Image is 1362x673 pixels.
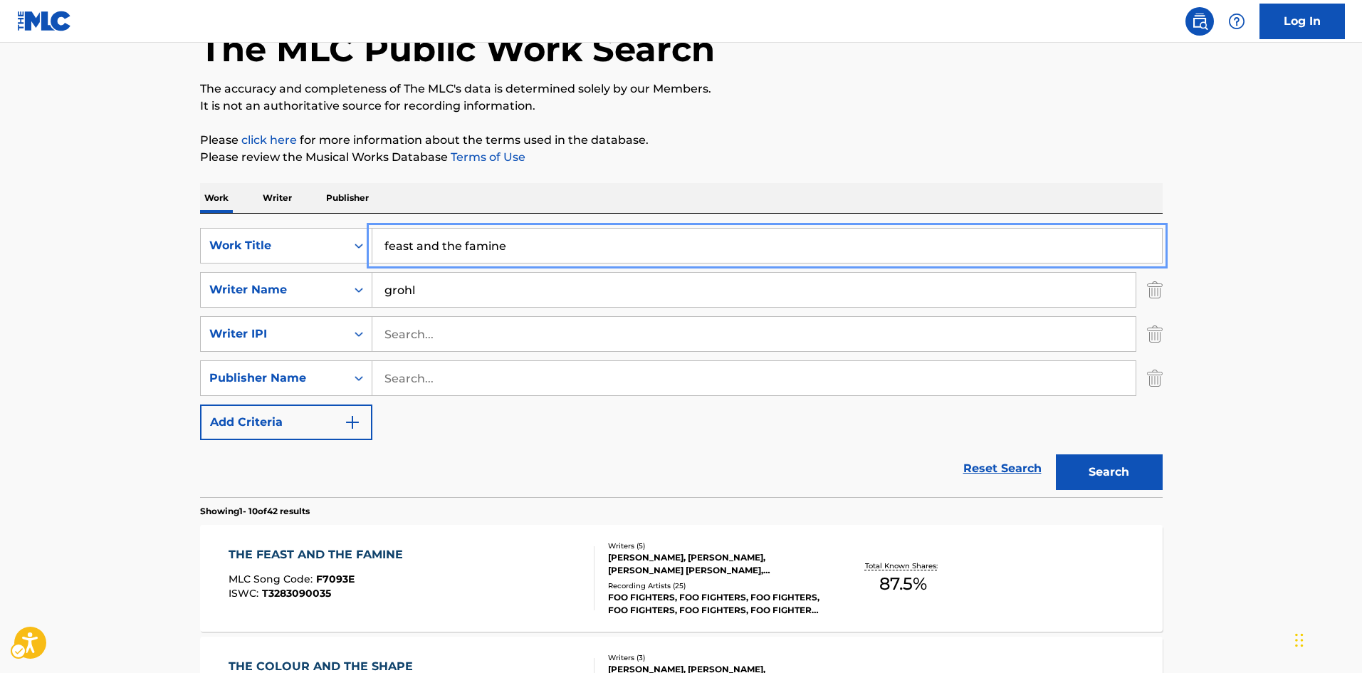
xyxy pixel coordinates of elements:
h1: The MLC Public Work Search [200,28,715,71]
input: Search... [372,273,1136,307]
p: Please for more information about the terms used in the database. [200,132,1163,149]
div: THE FEAST AND THE FAMINE [229,546,410,563]
input: Search... [372,229,1162,263]
p: Work [200,183,233,213]
div: Drag [1295,619,1304,662]
div: Writers ( 5 ) [608,541,823,551]
span: 87.5 % [879,571,927,597]
div: Chat Widget [1291,605,1362,673]
img: Delete Criterion [1147,316,1163,352]
img: Delete Criterion [1147,360,1163,396]
span: T3283090035 [262,587,331,600]
img: MLC Logo [17,11,72,31]
p: Publisher [322,183,373,213]
div: Writer Name [209,281,337,298]
p: It is not an authoritative source for recording information. [200,98,1163,115]
img: Delete Criterion [1147,272,1163,308]
a: click here [241,133,297,147]
div: Writers ( 3 ) [608,652,823,663]
span: MLC Song Code : [229,573,316,585]
p: Total Known Shares: [865,560,941,571]
a: Terms of Use [448,150,525,164]
div: FOO FIGHTERS, FOO FIGHTERS, FOO FIGHTERS, FOO FIGHTERS, FOO FIGHTERS, FOO FIGHTERS, FOO FIGHTERS,... [608,591,823,617]
p: Writer [258,183,296,213]
div: Recording Artists ( 25 ) [608,580,823,591]
p: The accuracy and completeness of The MLC's data is determined solely by our Members. [200,80,1163,98]
a: Log In [1259,4,1345,39]
div: Work Title [209,237,337,254]
a: THE FEAST AND THE FAMINEMLC Song Code:F7093EISWC:T3283090035Writers (5)[PERSON_NAME], [PERSON_NAM... [200,525,1163,632]
button: Add Criteria [200,405,372,440]
p: Please review the Musical Works Database [200,149,1163,166]
span: ISWC : [229,587,262,600]
form: Search Form [200,228,1163,497]
input: Search... [372,317,1136,351]
iframe: Hubspot Iframe [1291,605,1362,673]
div: Publisher Name [209,370,337,387]
a: Reset Search [956,453,1049,484]
span: F7093E [316,573,355,585]
div: [PERSON_NAME], [PERSON_NAME], [PERSON_NAME] [PERSON_NAME], [PERSON_NAME], [PERSON_NAME] [608,551,823,577]
img: help [1228,13,1245,30]
p: Showing 1 - 10 of 42 results [200,505,310,518]
input: Search... [372,361,1136,395]
div: Writer IPI [209,325,337,343]
img: search [1191,13,1208,30]
button: Search [1056,454,1163,490]
img: 9d2ae6d4665cec9f34b9.svg [344,414,361,431]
